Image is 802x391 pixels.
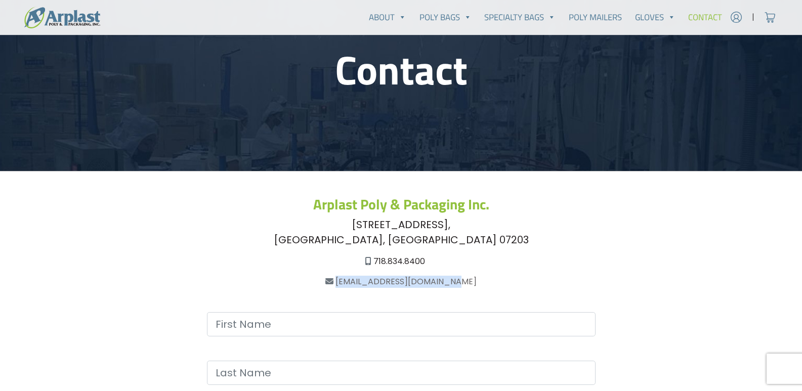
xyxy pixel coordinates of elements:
[73,217,729,247] div: [STREET_ADDRESS], [GEOGRAPHIC_DATA], [GEOGRAPHIC_DATA] 07203
[24,7,100,28] img: logo
[752,11,754,23] span: |
[682,7,729,27] a: Contact
[628,7,682,27] a: Gloves
[207,361,596,385] input: Last Name
[73,196,729,213] h3: Arplast Poly & Packaging Inc.
[335,276,477,287] a: [EMAIL_ADDRESS][DOMAIN_NAME]
[362,7,413,27] a: About
[413,7,478,27] a: Poly Bags
[207,312,596,336] input: First Name
[562,7,628,27] a: Poly Mailers
[373,255,425,267] a: 718.834.8400
[73,46,729,94] h1: Contact
[478,7,563,27] a: Specialty Bags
